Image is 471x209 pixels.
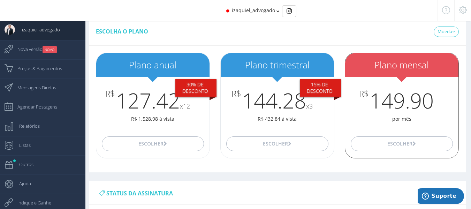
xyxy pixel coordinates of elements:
img: Instagram_simple_icon.svg [287,8,292,14]
h2: Plano mensal [345,60,458,70]
span: Listas [12,136,31,154]
img: User Image [5,24,15,35]
span: Mensagens Diretas [10,79,56,96]
h3: 144.28 [221,89,334,112]
span: R$ [359,89,369,98]
span: status da assinatura [106,189,173,197]
div: 30% De desconto [175,79,216,97]
small: NOVO [43,46,57,53]
div: 15% De desconto [300,79,341,97]
small: x3 [306,102,313,110]
span: R$ [231,89,241,98]
button: Escolher [226,136,328,151]
span: Preços & Pagamentos [10,60,62,77]
iframe: Abre um widget para que você possa encontrar mais informações [418,188,464,206]
span: R$ [105,89,115,98]
h2: Plano anual [96,60,210,70]
span: Ajuda [12,175,31,192]
button: Escolher [102,136,204,151]
a: Moeda [434,27,459,37]
button: Escolher [351,136,453,151]
span: Outros [12,156,33,173]
span: izaquiel_advogado [15,21,60,38]
span: Escolha o plano [96,28,148,35]
span: izaquiel_advogado [232,7,275,14]
span: Nova versão [10,40,57,58]
p: por mês [345,115,458,122]
small: x12 [180,102,190,110]
span: Relatórios [12,117,40,135]
div: Basic example [282,5,296,17]
h3: 127.42 [96,89,210,112]
p: R$ 432.84 à vista [221,115,334,122]
p: R$ 1,528.98 à vista [96,115,210,122]
h3: 149.90 [345,89,458,112]
span: Agendar Postagens [10,98,57,115]
h2: Plano trimestral [221,60,334,70]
